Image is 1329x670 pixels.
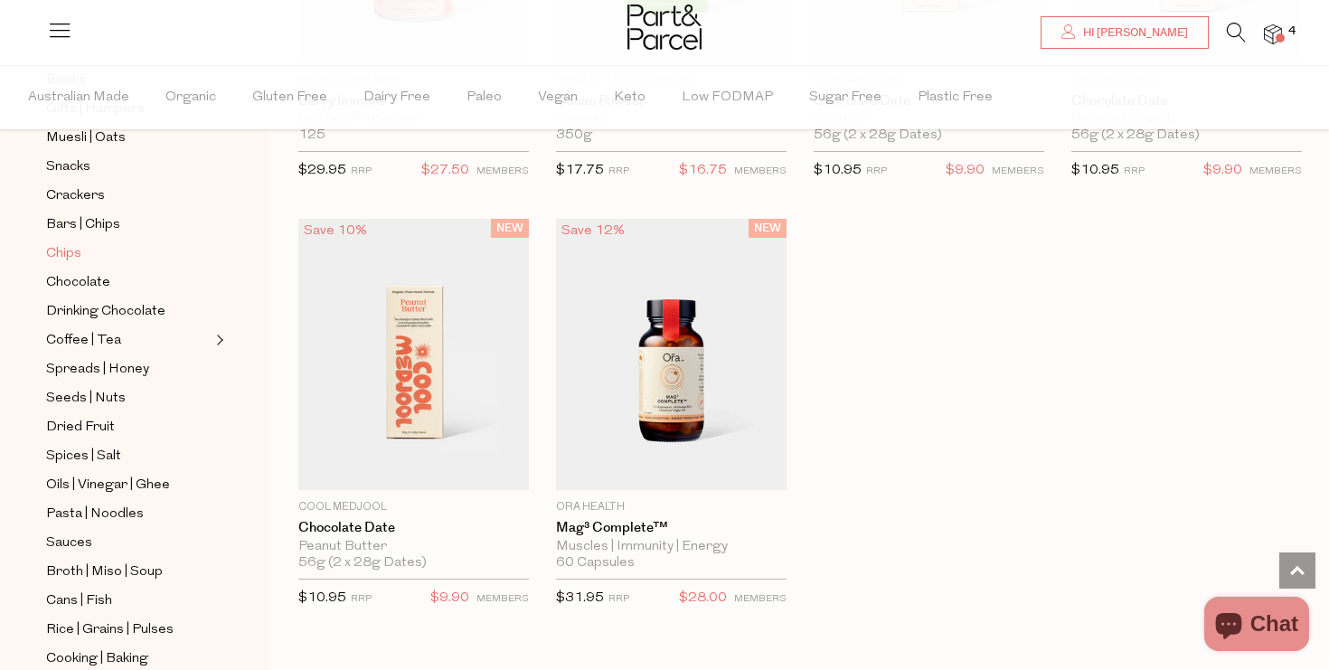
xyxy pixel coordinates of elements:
[46,185,105,207] span: Crackers
[992,166,1044,176] small: MEMBERS
[556,218,787,490] img: Mag³ Complete™
[46,358,211,381] a: Spreads | Honey
[538,66,578,129] span: Vegan
[866,166,887,176] small: RRP
[734,594,787,604] small: MEMBERS
[46,127,126,149] span: Muesli | Oats
[1124,166,1145,176] small: RRP
[298,499,529,515] p: Cool Medjool
[46,446,121,467] span: Spices | Salt
[734,166,787,176] small: MEMBERS
[46,271,211,294] a: Chocolate
[46,156,90,178] span: Snacks
[46,300,211,323] a: Drinking Chocolate
[1041,16,1209,49] a: Hi [PERSON_NAME]
[212,329,224,351] button: Expand/Collapse Coffee | Tea
[298,164,346,177] span: $29.95
[46,127,211,149] a: Muesli | Oats
[421,159,469,183] span: $27.50
[1264,24,1282,43] a: 4
[298,218,529,490] img: Chocolate Date
[627,5,702,50] img: Part&Parcel
[1071,164,1119,177] span: $10.95
[46,561,211,583] a: Broth | Miso | Soup
[467,66,502,129] span: Paleo
[351,166,372,176] small: RRP
[614,66,646,129] span: Keto
[556,219,630,243] div: Save 12%
[608,594,629,604] small: RRP
[918,66,993,129] span: Plastic Free
[1199,597,1315,656] inbox-online-store-chat: Shopify online store chat
[46,590,112,612] span: Cans | Fish
[556,164,604,177] span: $17.75
[814,127,942,144] span: 56g (2 x 28g Dates)
[46,445,211,467] a: Spices | Salt
[1071,127,1200,144] span: 56g (2 x 28g Dates)
[46,533,92,554] span: Sauces
[476,594,529,604] small: MEMBERS
[46,387,211,410] a: Seeds | Nuts
[46,417,115,439] span: Dried Fruit
[1284,24,1300,40] span: 4
[46,648,148,670] span: Cooking | Baking
[556,555,635,571] span: 60 Capsules
[682,66,773,129] span: Low FODMAP
[46,474,211,496] a: Oils | Vinegar | Ghee
[814,164,862,177] span: $10.95
[165,66,216,129] span: Organic
[46,503,211,525] a: Pasta | Noodles
[46,532,211,554] a: Sauces
[363,66,430,129] span: Dairy Free
[46,359,149,381] span: Spreads | Honey
[1203,159,1242,183] span: $9.90
[298,591,346,605] span: $10.95
[46,504,144,525] span: Pasta | Noodles
[749,219,787,238] span: NEW
[46,243,81,265] span: Chips
[430,587,469,610] span: $9.90
[46,388,126,410] span: Seeds | Nuts
[556,520,787,536] a: Mag³ Complete™
[46,301,165,323] span: Drinking Chocolate
[351,594,372,604] small: RRP
[46,213,211,236] a: Bars | Chips
[491,219,529,238] span: NEW
[298,555,427,571] span: 56g (2 x 28g Dates)
[46,619,174,641] span: Rice | Grains | Pulses
[1079,25,1188,41] span: Hi [PERSON_NAME]
[1249,166,1302,176] small: MEMBERS
[46,590,211,612] a: Cans | Fish
[46,242,211,265] a: Chips
[46,272,110,294] span: Chocolate
[809,66,881,129] span: Sugar Free
[28,66,129,129] span: Australian Made
[46,156,211,178] a: Snacks
[46,214,120,236] span: Bars | Chips
[556,539,787,555] div: Muscles | Immunity | Energy
[946,159,985,183] span: $9.90
[46,647,211,670] a: Cooking | Baking
[46,329,211,352] a: Coffee | Tea
[46,416,211,439] a: Dried Fruit
[46,330,121,352] span: Coffee | Tea
[298,520,529,536] a: Chocolate Date
[46,184,211,207] a: Crackers
[679,159,727,183] span: $16.75
[556,499,787,515] p: Ora Health
[298,219,372,243] div: Save 10%
[46,618,211,641] a: Rice | Grains | Pulses
[298,539,529,555] div: Peanut Butter
[252,66,327,129] span: Gluten Free
[679,587,727,610] span: $28.00
[46,475,170,496] span: Oils | Vinegar | Ghee
[556,127,592,144] span: 350g
[556,591,604,605] span: $31.95
[298,127,325,144] span: 125
[608,166,629,176] small: RRP
[476,166,529,176] small: MEMBERS
[46,561,163,583] span: Broth | Miso | Soup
